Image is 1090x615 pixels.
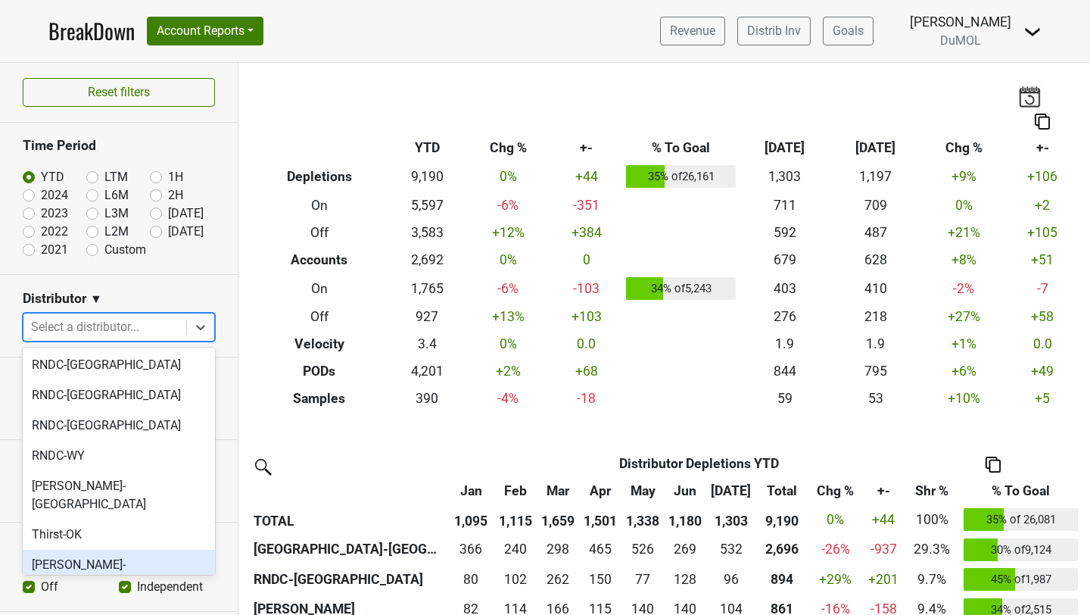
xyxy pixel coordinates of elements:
th: % To Goal [623,135,740,162]
td: +2 % [466,357,551,385]
th: % To Goal: activate to sort column ascending [960,477,1082,504]
td: +105 [1007,219,1079,246]
label: Off [41,578,58,596]
img: Copy to clipboard [986,457,1001,473]
td: +10 % [921,385,1007,412]
span: +44 [872,512,895,527]
th: Samples [250,385,389,412]
a: Goals [823,17,874,45]
div: 102 [498,570,533,589]
th: [DATE] [830,135,921,162]
th: +- [1007,135,1079,162]
td: -18 [550,385,622,412]
td: 268.668 [664,535,706,565]
th: Accounts [250,246,389,273]
td: 127.504 [664,564,706,595]
span: DuMOL [940,33,981,48]
img: Copy to clipboard [1035,114,1050,130]
td: -4 % [466,385,551,412]
td: 150.167 [579,564,621,595]
td: 29.3% [905,535,961,565]
td: 9.7% [905,564,961,595]
td: -351 [550,192,622,219]
td: +5 [1007,385,1079,412]
th: YTD [389,135,466,162]
td: 276 [740,304,830,331]
th: 9,190 [755,504,808,535]
th: [DATE] [740,135,830,162]
td: 844 [740,357,830,385]
td: 403 [740,273,830,304]
th: [GEOGRAPHIC_DATA]-[GEOGRAPHIC_DATA] [250,535,447,565]
div: 465 [583,539,618,559]
label: 2024 [41,186,68,204]
label: 2022 [41,223,68,241]
td: 297.8 [537,535,579,565]
td: +58 [1007,304,1079,331]
td: 0 % [466,331,551,358]
label: YTD [41,168,64,186]
td: 5,597 [389,192,466,219]
div: [PERSON_NAME]-[GEOGRAPHIC_DATA] [23,550,215,598]
th: TOTAL [250,504,447,535]
td: 927 [389,304,466,331]
td: 465.334 [579,535,621,565]
th: 1,659 [537,504,579,535]
td: 0 % [466,246,551,273]
td: 59 [740,385,830,412]
th: Off [250,219,389,246]
span: 0% [827,512,844,527]
td: 1.9 [830,331,921,358]
th: Off [250,304,389,331]
th: Jun: activate to sort column ascending [664,477,706,504]
div: 894 [759,570,805,589]
th: RNDC-[GEOGRAPHIC_DATA] [250,564,447,595]
td: 709 [830,192,921,219]
div: 2,696 [759,539,805,559]
label: Independent [137,578,203,596]
th: Jan: activate to sort column ascending [447,477,494,504]
td: +44 [550,162,622,192]
th: May: activate to sort column ascending [621,477,664,504]
div: RNDC-[GEOGRAPHIC_DATA] [23,350,215,380]
td: +51 [1007,246,1079,273]
div: 269 [668,539,702,559]
div: 262 [540,570,575,589]
td: 2,692 [389,246,466,273]
td: 0 % [921,192,1007,219]
div: [PERSON_NAME]-[GEOGRAPHIC_DATA] [23,471,215,520]
div: 150 [583,570,618,589]
td: -6 % [466,273,551,304]
th: 1,303 [706,504,755,535]
h3: Time Period [23,138,215,154]
label: 1H [168,168,183,186]
td: -103 [550,273,622,304]
td: 679 [740,246,830,273]
td: +9 % [921,162,1007,192]
td: 365.7 [447,535,494,565]
td: +1 % [921,331,1007,358]
div: 532 [710,539,752,559]
td: +68 [550,357,622,385]
td: +13 % [466,304,551,331]
label: L3M [104,204,129,223]
th: 894.470 [755,564,808,595]
label: 2023 [41,204,68,223]
th: Feb: activate to sort column ascending [494,477,537,504]
th: 1,338 [621,504,664,535]
td: +49 [1007,357,1079,385]
div: 80 [451,570,490,589]
div: 240 [498,539,533,559]
th: 1,115 [494,504,537,535]
label: L2M [104,223,129,241]
td: 4,201 [389,357,466,385]
td: -26 % [808,535,863,565]
td: +384 [550,219,622,246]
div: 77 [625,570,660,589]
th: &nbsp;: activate to sort column ascending [250,477,447,504]
td: 1,197 [830,162,921,192]
td: 261.5 [537,564,579,595]
td: +12 % [466,219,551,246]
td: 102.4 [494,564,537,595]
label: [DATE] [168,204,204,223]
